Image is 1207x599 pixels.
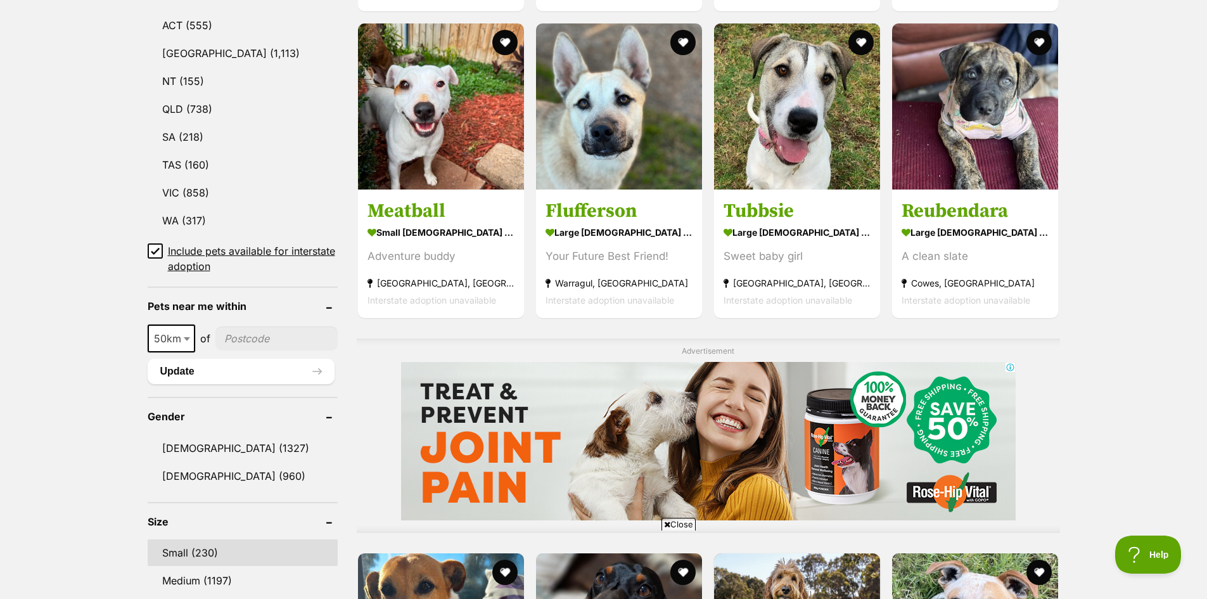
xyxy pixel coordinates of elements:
[148,539,338,566] a: Small (230)
[149,330,194,347] span: 50km
[902,248,1049,265] div: A clean slate
[148,435,338,461] a: [DEMOGRAPHIC_DATA] (1327)
[148,151,338,178] a: TAS (160)
[148,96,338,122] a: QLD (738)
[546,274,693,292] strong: Warragul, [GEOGRAPHIC_DATA]
[546,295,674,306] span: Interstate adoption unavailable
[148,325,195,352] span: 50km
[148,243,338,274] a: Include pets available for interstate adoption
[536,190,702,318] a: Flufferson large [DEMOGRAPHIC_DATA] Dog Your Future Best Friend! Warragul, [GEOGRAPHIC_DATA] Inte...
[714,190,880,318] a: Tubbsie large [DEMOGRAPHIC_DATA] Dog Sweet baby girl [GEOGRAPHIC_DATA], [GEOGRAPHIC_DATA] Interst...
[902,295,1030,306] span: Interstate adoption unavailable
[148,411,338,422] header: Gender
[148,124,338,150] a: SA (218)
[373,536,834,593] iframe: Advertisement
[358,190,524,318] a: Meatball small [DEMOGRAPHIC_DATA] Dog Adventure buddy [GEOGRAPHIC_DATA], [GEOGRAPHIC_DATA] Inters...
[1115,536,1182,574] iframe: Help Scout Beacon - Open
[367,199,514,223] h3: Meatball
[546,223,693,242] strong: large [DEMOGRAPHIC_DATA] Dog
[148,359,335,384] button: Update
[1027,560,1052,585] button: favourite
[148,12,338,39] a: ACT (555)
[546,248,693,265] div: Your Future Best Friend!
[358,23,524,190] img: Meatball - Jack Russell Terrier Dog
[148,516,338,527] header: Size
[892,23,1058,190] img: Reubendara - Bull Arab Dog
[148,207,338,234] a: WA (317)
[215,326,338,351] input: postcode
[724,295,852,306] span: Interstate adoption unavailable
[401,362,1016,520] iframe: Advertisement
[724,248,871,265] div: Sweet baby girl
[367,274,514,292] strong: [GEOGRAPHIC_DATA], [GEOGRAPHIC_DATA]
[367,248,514,265] div: Adventure buddy
[902,199,1049,223] h3: Reubendara
[200,331,210,346] span: of
[892,190,1058,318] a: Reubendara large [DEMOGRAPHIC_DATA] Dog A clean slate Cowes, [GEOGRAPHIC_DATA] Interstate adoptio...
[714,23,880,190] img: Tubbsie - Staghound Dog
[148,567,338,594] a: Medium (1197)
[148,68,338,94] a: NT (155)
[848,30,874,55] button: favourite
[670,30,696,55] button: favourite
[148,463,338,489] a: [DEMOGRAPHIC_DATA] (960)
[148,179,338,206] a: VIC (858)
[546,199,693,223] h3: Flufferson
[724,274,871,292] strong: [GEOGRAPHIC_DATA], [GEOGRAPHIC_DATA]
[724,223,871,242] strong: large [DEMOGRAPHIC_DATA] Dog
[148,300,338,312] header: Pets near me within
[1027,30,1052,55] button: favourite
[367,295,496,306] span: Interstate adoption unavailable
[492,30,518,55] button: favourite
[367,223,514,242] strong: small [DEMOGRAPHIC_DATA] Dog
[724,199,871,223] h3: Tubbsie
[902,274,1049,292] strong: Cowes, [GEOGRAPHIC_DATA]
[168,243,338,274] span: Include pets available for interstate adoption
[661,518,696,531] span: Close
[536,23,702,190] img: Flufferson - German Shepherd Dog
[148,40,338,67] a: [GEOGRAPHIC_DATA] (1,113)
[902,223,1049,242] strong: large [DEMOGRAPHIC_DATA] Dog
[357,338,1060,533] div: Advertisement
